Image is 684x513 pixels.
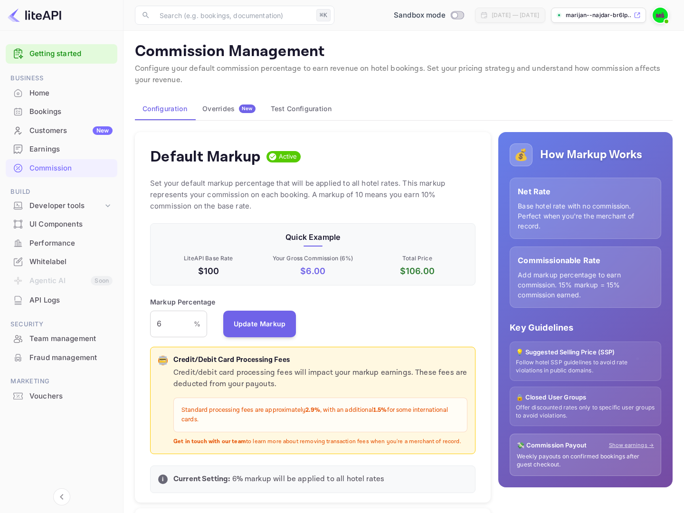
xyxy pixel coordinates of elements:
p: Markup Percentage [150,297,216,307]
span: Sandbox mode [394,10,446,21]
p: Set your default markup percentage that will be applied to all hotel rates. This markup represent... [150,178,475,212]
p: Quick Example [158,231,467,243]
a: Fraud management [6,349,117,366]
p: Net Rate [518,186,653,197]
p: to learn more about removing transaction fees when you're a merchant of record. [173,438,467,446]
p: Add markup percentage to earn commission. 15% markup = 15% commission earned. [518,270,653,300]
div: Developer tools [6,198,117,214]
span: Security [6,319,117,330]
p: 💰 [514,146,528,163]
a: CustomersNew [6,122,117,139]
div: Home [29,88,113,99]
div: Earnings [29,144,113,155]
a: API Logs [6,291,117,309]
span: Build [6,187,117,197]
p: $ 106.00 [367,265,468,277]
div: API Logs [29,295,113,306]
div: Bookings [6,103,117,121]
div: Customers [29,125,113,136]
p: 💸 Commission Payout [517,441,587,450]
p: Credit/Debit Card Processing Fees [173,355,467,366]
span: Active [275,152,301,161]
div: Performance [29,238,113,249]
strong: 2.9% [305,406,320,414]
a: Performance [6,234,117,252]
a: Show earnings → [609,441,654,449]
div: Whitelabel [6,253,117,271]
div: Team management [6,330,117,348]
strong: Current Setting: [173,474,230,484]
div: Overrides [202,104,256,113]
p: $100 [158,265,259,277]
p: Total Price [367,254,468,263]
p: LiteAPI Base Rate [158,254,259,263]
a: UI Components [6,215,117,233]
input: Search (e.g. bookings, documentation) [154,6,313,25]
div: UI Components [29,219,113,230]
a: Bookings [6,103,117,120]
p: Your Gross Commission ( 6 %) [263,254,363,263]
p: $ 6.00 [263,265,363,277]
div: Switch to Production mode [390,10,467,21]
div: Whitelabel [29,256,113,267]
div: Earnings [6,140,117,159]
button: Update Markup [223,311,296,337]
p: % [194,319,200,329]
span: Business [6,73,117,84]
p: Weekly payouts on confirmed bookings after guest checkout. [517,453,654,469]
p: Credit/debit card processing fees will impact your markup earnings. These fees are deducted from ... [173,367,467,390]
a: Vouchers [6,387,117,405]
div: Commission [6,159,117,178]
input: 0 [150,311,194,337]
h4: Default Markup [150,147,261,166]
a: Getting started [29,48,113,59]
p: 🔒 Closed User Groups [516,393,655,402]
p: Commission Management [135,42,673,61]
div: CustomersNew [6,122,117,140]
span: New [239,105,256,112]
a: Commission [6,159,117,177]
a: Earnings [6,140,117,158]
p: Base hotel rate with no commission. Perfect when you're the merchant of record. [518,201,653,231]
p: 6 % markup will be applied to all hotel rates [173,474,467,485]
div: Fraud management [6,349,117,367]
div: Bookings [29,106,113,117]
div: Performance [6,234,117,253]
p: Commissionable Rate [518,255,653,266]
strong: 1.5% [373,406,387,414]
p: 💡 Suggested Selling Price (SSP) [516,348,655,357]
button: Test Configuration [263,97,339,120]
p: Follow hotel SSP guidelines to avoid rate violations in public domains. [516,359,655,375]
a: Home [6,84,117,102]
div: Fraud management [29,352,113,363]
div: UI Components [6,215,117,234]
div: API Logs [6,291,117,310]
p: Key Guidelines [510,321,661,334]
div: Getting started [6,44,117,64]
button: Collapse navigation [53,488,70,505]
div: Vouchers [6,387,117,406]
strong: Get in touch with our team [173,438,246,445]
h5: How Markup Works [540,147,642,162]
p: Offer discounted rates only to specific user groups to avoid violations. [516,404,655,420]
p: marijan--najdar-br6lp.... [566,11,632,19]
div: Vouchers [29,391,113,402]
div: Developer tools [29,200,103,211]
a: Whitelabel [6,253,117,270]
a: Team management [6,330,117,347]
div: New [93,126,113,135]
div: Team management [29,333,113,344]
img: Marijan Šnajdar [653,8,668,23]
img: LiteAPI logo [8,8,61,23]
span: Marketing [6,376,117,387]
p: i [162,475,163,484]
div: Commission [29,163,113,174]
button: Configuration [135,97,195,120]
p: Standard processing fees are approximately , with an additional for some international cards. [181,406,459,424]
div: ⌘K [316,9,331,21]
p: 💳 [159,356,166,365]
div: [DATE] — [DATE] [492,11,539,19]
div: Home [6,84,117,103]
p: Configure your default commission percentage to earn revenue on hotel bookings. Set your pricing ... [135,63,673,86]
